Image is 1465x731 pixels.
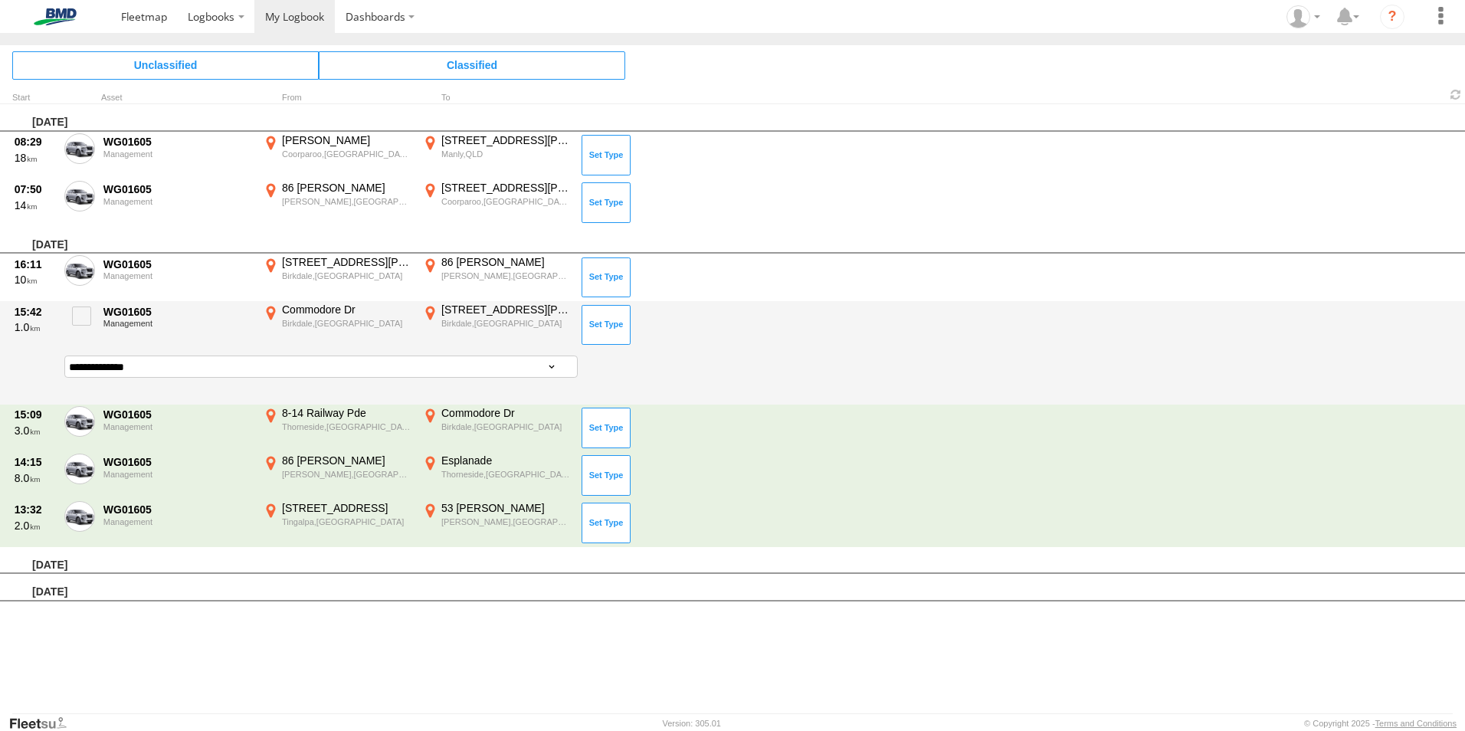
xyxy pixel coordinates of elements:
div: 3.0 [15,424,56,438]
i: ? [1380,5,1404,29]
div: 13:32 [15,503,56,516]
div: Asset [101,94,254,102]
div: WG01605 [103,182,252,196]
div: Management [103,517,252,526]
label: Click to View Event Location [261,255,414,300]
button: Click to Set [582,182,631,222]
label: Click to View Event Location [420,133,573,178]
div: Click to Sort [12,94,58,102]
div: 8.0 [15,471,56,485]
label: Click to View Event Location [420,255,573,300]
label: Click to View Event Location [261,181,414,225]
div: Commodore Dr [441,406,571,420]
div: Birkdale,[GEOGRAPHIC_DATA] [282,270,411,281]
div: [PERSON_NAME] [282,133,411,147]
label: Click to View Event Location [261,454,414,498]
button: Click to Set [582,503,631,543]
div: Management [103,271,252,280]
div: WG01605 [103,305,252,319]
div: [STREET_ADDRESS][PERSON_NAME] [441,303,571,316]
div: Coorparoo,[GEOGRAPHIC_DATA] [282,149,411,159]
button: Click to Set [582,257,631,297]
div: 15:42 [15,305,56,319]
label: Click to View Event Location [261,303,414,347]
button: Click to Set [582,455,631,495]
div: Management [103,197,252,206]
a: Visit our Website [8,716,79,731]
label: Click to View Event Location [261,406,414,451]
div: [STREET_ADDRESS][PERSON_NAME] [441,133,571,147]
div: Version: 305.01 [663,719,721,728]
div: Management [103,470,252,479]
div: [STREET_ADDRESS][PERSON_NAME] [441,181,571,195]
div: Management [103,149,252,159]
div: 86 [PERSON_NAME] [282,454,411,467]
div: From [261,94,414,102]
div: 2.0 [15,519,56,533]
div: Thorneside,[GEOGRAPHIC_DATA] [441,469,571,480]
div: Esplanade [441,454,571,467]
div: © Copyright 2025 - [1304,719,1457,728]
button: Click to Set [582,305,631,345]
div: [STREET_ADDRESS] [282,501,411,515]
div: WG01605 [103,135,252,149]
div: 1.0 [15,320,56,334]
div: Commodore Dr [282,303,411,316]
div: [PERSON_NAME],[GEOGRAPHIC_DATA] [441,270,571,281]
div: 10 [15,273,56,287]
label: Click to View Event Location [420,501,573,546]
div: Birkdale,[GEOGRAPHIC_DATA] [282,318,411,329]
div: Management [103,422,252,431]
span: Click to view Classified Trips [319,51,625,79]
div: Management [103,319,252,328]
div: 8-14 Railway Pde [282,406,411,420]
div: 14:15 [15,455,56,469]
label: Click to View Event Location [420,406,573,451]
div: [PERSON_NAME],[GEOGRAPHIC_DATA] [282,196,411,207]
button: Click to Set [582,408,631,447]
div: [STREET_ADDRESS][PERSON_NAME] [282,255,411,269]
div: WG01605 [103,503,252,516]
div: WG01605 [103,257,252,271]
label: Click to View Event Location [420,454,573,498]
label: Click to View Event Location [420,303,573,347]
label: Click to View Event Location [261,133,414,178]
div: Brendan Hannan [1281,5,1326,28]
img: bmd-logo.svg [15,8,95,25]
div: 86 [PERSON_NAME] [282,181,411,195]
div: 08:29 [15,135,56,149]
div: Thorneside,[GEOGRAPHIC_DATA] [282,421,411,432]
div: 53 [PERSON_NAME] [441,501,571,515]
div: WG01605 [103,408,252,421]
div: 86 [PERSON_NAME] [441,255,571,269]
div: 14 [15,198,56,212]
div: 18 [15,151,56,165]
div: [PERSON_NAME],[GEOGRAPHIC_DATA] [441,516,571,527]
span: Click to view Unclassified Trips [12,51,319,79]
div: Tingalpa,[GEOGRAPHIC_DATA] [282,516,411,527]
div: Manly,QLD [441,149,571,159]
div: To [420,94,573,102]
a: Terms and Conditions [1375,719,1457,728]
div: Birkdale,[GEOGRAPHIC_DATA] [441,421,571,432]
label: Click to View Event Location [261,501,414,546]
label: Click to View Event Location [420,181,573,225]
div: Birkdale,[GEOGRAPHIC_DATA] [441,318,571,329]
div: WG01605 [103,455,252,469]
div: 07:50 [15,182,56,196]
div: 15:09 [15,408,56,421]
button: Click to Set [582,135,631,175]
div: [PERSON_NAME],[GEOGRAPHIC_DATA] [282,469,411,480]
div: 16:11 [15,257,56,271]
div: Coorparoo,[GEOGRAPHIC_DATA] [441,196,571,207]
span: Refresh [1447,87,1465,102]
